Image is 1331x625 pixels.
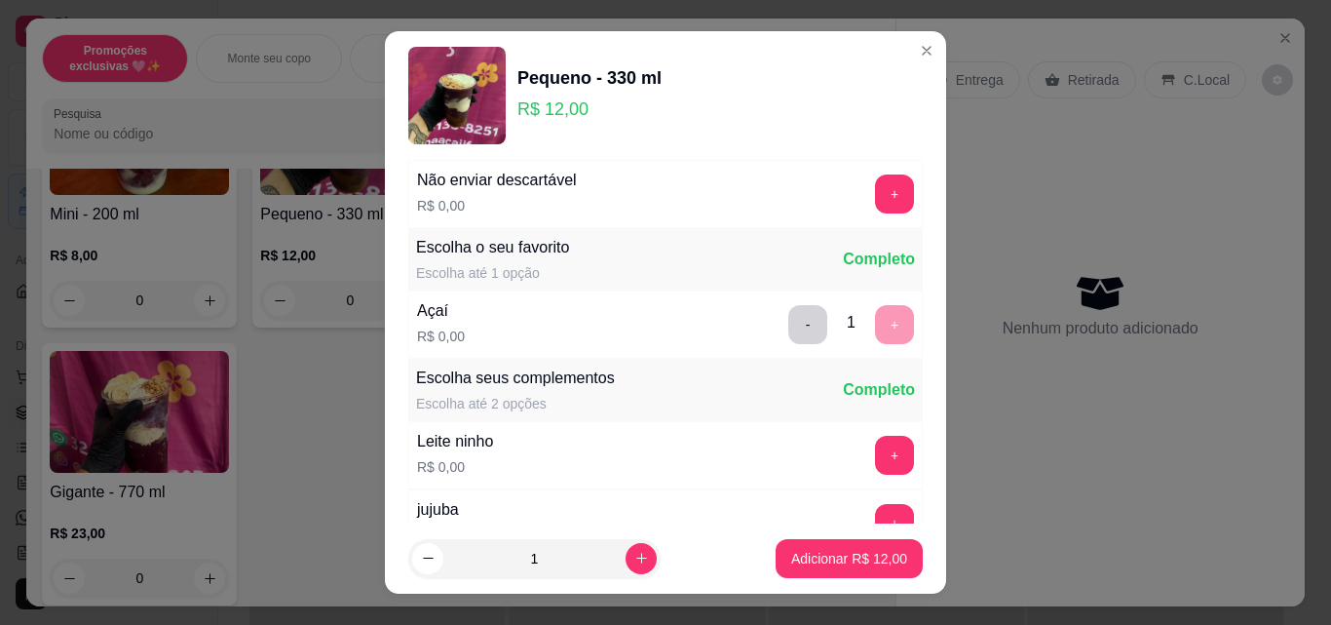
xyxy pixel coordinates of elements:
button: add [875,504,914,543]
button: add [875,436,914,475]
div: Leite ninho [417,430,493,453]
button: increase-product-quantity [626,543,657,574]
p: R$ 0,00 [417,327,465,346]
div: 1 [847,311,856,334]
div: Escolha o seu favorito [416,236,569,259]
button: Adicionar R$ 12,00 [776,539,923,578]
button: decrease-product-quantity [412,543,443,574]
div: Não enviar descartável [417,169,577,192]
button: delete [788,305,827,344]
div: Completo [843,378,915,402]
div: Completo [843,248,915,271]
img: product-image [408,47,506,144]
div: Pequeno - 330 ml [517,64,662,92]
p: R$ 12,00 [517,96,662,123]
p: R$ 0,00 [417,196,577,215]
div: jujuba [417,498,465,522]
div: Escolha seus complementos [416,367,615,390]
p: R$ 0,00 [417,457,493,477]
div: Escolha até 2 opções [416,394,615,413]
button: add [875,175,914,214]
button: Close [911,35,942,66]
p: Adicionar R$ 12,00 [791,549,907,568]
div: Escolha até 1 opção [416,263,569,283]
div: Açaí [417,299,465,323]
